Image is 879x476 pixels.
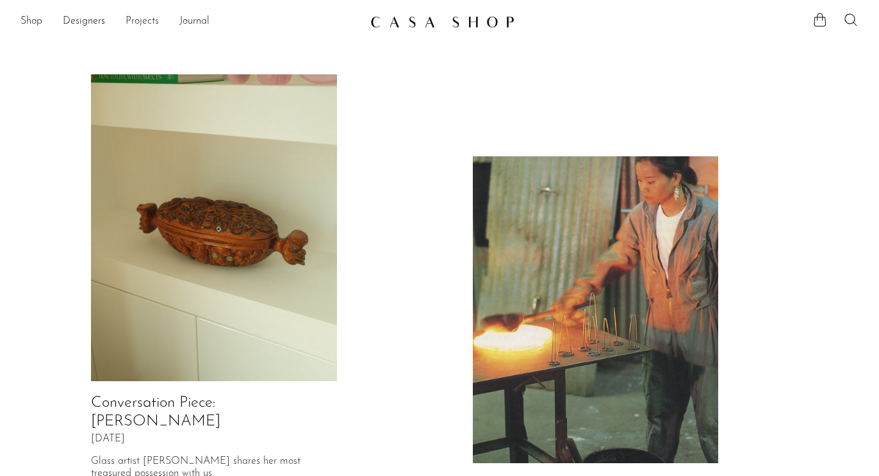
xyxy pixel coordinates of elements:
[179,13,209,30] a: Journal
[63,13,105,30] a: Designers
[91,74,337,382] img: Conversation Piece: Devon Made
[21,11,360,33] nav: Desktop navigation
[126,13,159,30] a: Projects
[91,395,220,429] a: Conversation Piece: [PERSON_NAME]
[21,11,360,33] ul: NEW HEADER MENU
[91,434,125,445] span: [DATE]
[473,156,719,464] img: Object of Interest: Izabel Lam's Metamorphic Metals
[21,13,42,30] a: Shop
